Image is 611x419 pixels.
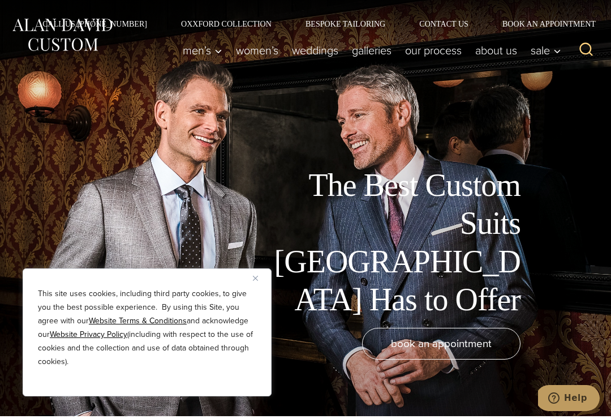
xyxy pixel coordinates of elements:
[362,328,520,360] a: book an appointment
[176,39,567,62] nav: Primary Navigation
[253,276,258,281] img: Close
[164,20,289,28] a: Oxxford Collection
[89,315,187,327] a: Website Terms & Conditions
[538,385,600,413] iframe: Opens a widget where you can chat to one of our agents
[402,20,485,28] a: Contact Us
[38,287,256,369] p: This site uses cookies, including third party cookies, to give you the best possible experience. ...
[229,39,285,62] a: Women’s
[485,20,600,28] a: Book an Appointment
[25,20,164,28] a: Call Us [PHONE_NUMBER]
[266,166,520,319] h1: The Best Custom Suits [GEOGRAPHIC_DATA] Has to Offer
[50,328,127,340] a: Website Privacy Policy
[524,39,567,62] button: Sale sub menu toggle
[25,20,600,28] nav: Secondary Navigation
[391,335,492,352] span: book an appointment
[398,39,468,62] a: Our Process
[11,16,113,54] img: Alan David Custom
[345,39,398,62] a: Galleries
[468,39,524,62] a: About Us
[573,37,600,64] button: View Search Form
[289,20,402,28] a: Bespoke Tailoring
[176,39,229,62] button: Men’s sub menu toggle
[285,39,345,62] a: weddings
[253,271,266,285] button: Close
